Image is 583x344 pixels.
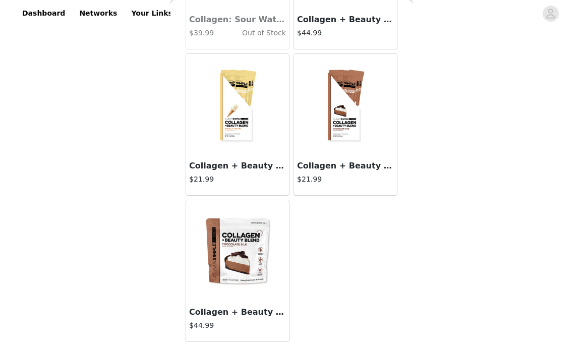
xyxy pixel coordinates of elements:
h4: $21.99 [189,174,286,185]
div: avatar [546,6,555,22]
img: Collagen + Beauty Blend: Chocolate Silk (10 Single Serving Stick Pack) [295,54,396,155]
h3: Collagen + Beauty Blend: Chocolate Silk (30 Serving) [189,306,286,318]
h3: Collagen + Beauty Blend: Vanilla Cream (10 Single Serving Stick Pack) [189,160,286,172]
h4: Out of Stock [221,28,286,38]
img: Collagen + Beauty Blend: Vanilla Cream (10 Single Serving Stick Pack) [187,54,288,155]
img: Collagen + Beauty Blend: Chocolate Silk (30 Serving) [187,200,288,301]
h3: Collagen + Beauty Blend: Chocolate Silk (10 Single Serving Stick Pack) [297,160,394,172]
h3: Collagen + Beauty Blend: Vanilla Cream (30 Serving) [297,14,394,26]
a: Your Links [125,2,179,25]
h4: $39.99 [189,28,221,38]
a: Dashboard [16,2,71,25]
h4: $21.99 [297,174,394,185]
h4: $44.99 [189,320,286,331]
a: Networks [73,2,123,25]
h4: $44.99 [297,28,394,38]
h3: Collagen: Sour Watermelon Super Collagen Mix (30 Servings) [189,14,286,26]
